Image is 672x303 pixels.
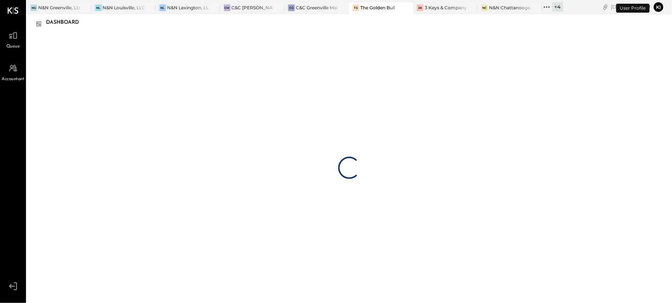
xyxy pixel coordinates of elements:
div: + 4 [552,2,563,12]
div: NL [159,4,166,11]
div: N&N Greenville, LLC [38,4,80,11]
div: N&N Lexington, LLC [167,4,209,11]
span: Accountant [2,76,25,83]
button: ki [653,1,665,13]
div: C&C Greenville Main, LLC [296,4,338,11]
a: Accountant [0,61,26,83]
div: [DATE] [611,3,651,10]
div: The Golden Bull [361,4,395,11]
span: Queue [6,43,20,50]
div: TG [353,4,359,11]
div: User Profile [616,4,650,13]
div: copy link [602,3,609,11]
div: C&C [PERSON_NAME] LLC [232,4,274,11]
div: CM [224,4,231,11]
div: CG [288,4,295,11]
div: 3K [417,4,424,11]
div: N&N Chattanooga, LLC [489,4,531,11]
div: NL [95,4,102,11]
div: NC [482,4,488,11]
div: Dashboard [46,17,87,29]
a: Queue [0,29,26,50]
div: 3 Keys & Company [425,4,467,11]
div: N&N Louisville, LLC [103,4,145,11]
div: NG [30,4,37,11]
